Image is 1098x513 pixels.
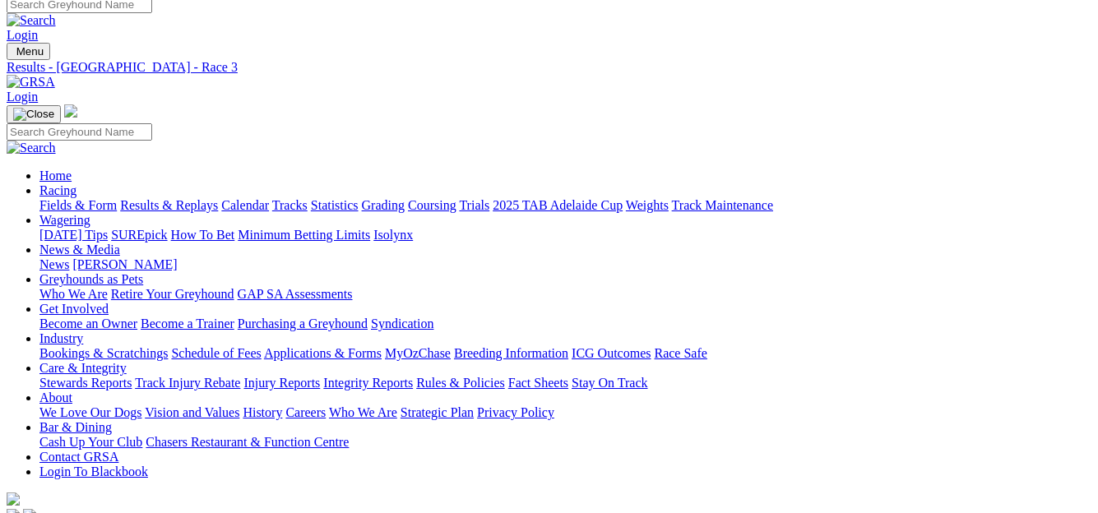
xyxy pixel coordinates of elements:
[329,405,397,419] a: Who We Are
[39,450,118,464] a: Contact GRSA
[459,198,489,212] a: Trials
[7,75,55,90] img: GRSA
[7,28,38,42] a: Login
[7,123,152,141] input: Search
[362,198,405,212] a: Grading
[272,198,308,212] a: Tracks
[145,405,239,419] a: Vision and Values
[416,376,505,390] a: Rules & Policies
[141,317,234,330] a: Become a Trainer
[243,376,320,390] a: Injury Reports
[264,346,382,360] a: Applications & Forms
[221,198,269,212] a: Calendar
[39,198,117,212] a: Fields & Form
[39,243,120,256] a: News & Media
[477,405,554,419] a: Privacy Policy
[238,317,368,330] a: Purchasing a Greyhound
[572,346,651,360] a: ICG Outcomes
[39,287,1091,302] div: Greyhounds as Pets
[111,287,234,301] a: Retire Your Greyhound
[572,376,647,390] a: Stay On Track
[626,198,669,212] a: Weights
[7,43,50,60] button: Toggle navigation
[39,435,1091,450] div: Bar & Dining
[39,317,137,330] a: Become an Owner
[39,317,1091,331] div: Get Involved
[39,464,148,478] a: Login To Blackbook
[39,257,69,271] a: News
[39,331,83,345] a: Industry
[39,169,72,183] a: Home
[39,376,132,390] a: Stewards Reports
[171,346,261,360] a: Schedule of Fees
[39,361,127,375] a: Care & Integrity
[311,198,359,212] a: Statistics
[39,228,1091,243] div: Wagering
[401,405,474,419] a: Strategic Plan
[654,346,707,360] a: Race Safe
[39,346,1091,361] div: Industry
[120,198,218,212] a: Results & Replays
[135,376,240,390] a: Track Injury Rebate
[39,376,1091,391] div: Care & Integrity
[238,287,353,301] a: GAP SA Assessments
[39,213,90,227] a: Wagering
[7,60,1091,75] a: Results - [GEOGRAPHIC_DATA] - Race 3
[323,376,413,390] a: Integrity Reports
[171,228,235,242] a: How To Bet
[39,391,72,404] a: About
[39,257,1091,272] div: News & Media
[7,492,20,506] img: logo-grsa-white.png
[39,420,112,434] a: Bar & Dining
[39,183,76,197] a: Racing
[385,346,451,360] a: MyOzChase
[454,346,568,360] a: Breeding Information
[672,198,773,212] a: Track Maintenance
[238,228,370,242] a: Minimum Betting Limits
[493,198,623,212] a: 2025 TAB Adelaide Cup
[72,257,177,271] a: [PERSON_NAME]
[39,405,1091,420] div: About
[16,45,44,58] span: Menu
[7,105,61,123] button: Toggle navigation
[7,90,38,104] a: Login
[243,405,282,419] a: History
[39,198,1091,213] div: Racing
[64,104,77,118] img: logo-grsa-white.png
[39,405,141,419] a: We Love Our Dogs
[373,228,413,242] a: Isolynx
[39,346,168,360] a: Bookings & Scratchings
[39,287,108,301] a: Who We Are
[371,317,433,330] a: Syndication
[508,376,568,390] a: Fact Sheets
[39,272,143,286] a: Greyhounds as Pets
[111,228,167,242] a: SUREpick
[285,405,326,419] a: Careers
[7,141,56,155] img: Search
[146,435,349,449] a: Chasers Restaurant & Function Centre
[39,435,142,449] a: Cash Up Your Club
[39,302,109,316] a: Get Involved
[39,228,108,242] a: [DATE] Tips
[7,13,56,28] img: Search
[408,198,456,212] a: Coursing
[13,108,54,121] img: Close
